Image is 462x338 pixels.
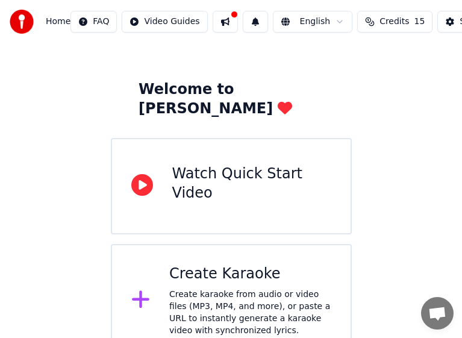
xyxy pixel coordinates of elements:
div: Create Karaoke [169,264,331,284]
a: Otvorite chat [421,297,454,330]
img: youka [10,10,34,34]
span: 15 [414,16,425,28]
nav: breadcrumb [46,16,70,28]
div: Watch Quick Start Video [172,164,331,203]
div: Welcome to [PERSON_NAME] [139,80,323,119]
div: Create karaoke from audio or video files (MP3, MP4, and more), or paste a URL to instantly genera... [169,289,331,337]
button: Video Guides [122,11,207,33]
span: Credits [379,16,409,28]
button: FAQ [70,11,117,33]
button: Credits15 [357,11,432,33]
span: Home [46,16,70,28]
